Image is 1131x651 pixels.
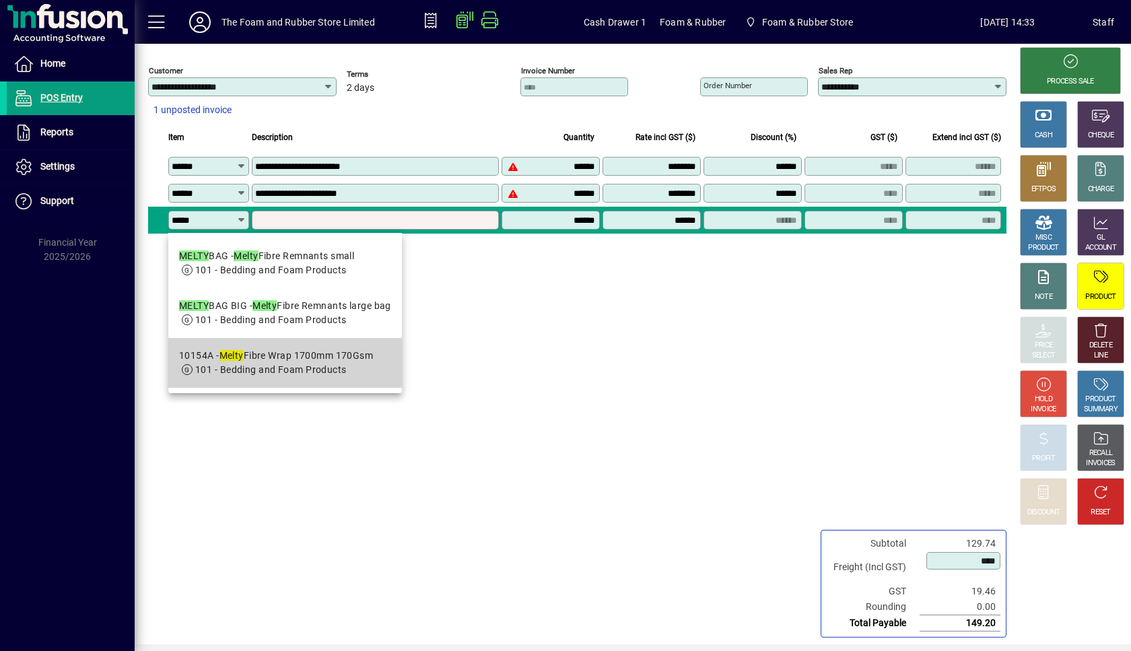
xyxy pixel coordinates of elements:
mat-label: Sales rep [819,66,852,75]
em: Melty [234,250,258,261]
span: Rate incl GST ($) [636,130,695,145]
span: Cash Drawer 1 [584,11,646,33]
div: ACCOUNT [1085,243,1116,253]
a: Support [7,184,135,218]
em: Melty [219,350,244,361]
td: Freight (Incl GST) [827,551,920,584]
button: 1 unposted invoice [148,98,237,123]
div: 10154A - Fibre Wrap 1700mm 170Gsm [179,349,373,363]
a: Reports [7,116,135,149]
div: INVOICES [1086,458,1115,469]
mat-label: Customer [149,66,183,75]
td: Subtotal [827,536,920,551]
span: 101 - Bedding and Foam Products [195,314,347,325]
td: 129.74 [920,536,1000,551]
span: Reports [40,127,73,137]
span: [DATE] 14:33 [923,11,1093,33]
div: MISC [1035,233,1052,243]
td: GST [827,584,920,599]
div: PRICE [1035,341,1053,351]
mat-option: MELTY BAG - Melty Fibre Remnants small [168,238,402,288]
span: Support [40,195,74,206]
div: Staff [1093,11,1114,33]
a: Home [7,47,135,81]
span: Description [252,130,293,145]
div: NOTE [1035,292,1052,302]
em: Melty [252,300,277,311]
div: PRODUCT [1085,395,1116,405]
span: 2 days [347,83,374,94]
span: Settings [40,161,75,172]
span: Home [40,58,65,69]
div: CASH [1035,131,1052,141]
div: RECALL [1089,448,1113,458]
span: Extend incl GST ($) [932,130,1001,145]
div: HOLD [1035,395,1052,405]
span: Foam & Rubber Store [739,10,858,34]
div: GL [1097,233,1105,243]
span: 1 unposted invoice [153,103,232,117]
mat-label: Order number [704,81,752,90]
div: BAG BIG - Fibre Remnants large bag [179,299,391,313]
span: Discount (%) [751,130,796,145]
em: MELTY [179,250,209,261]
div: The Foam and Rubber Store Limited [221,11,375,33]
div: PROCESS SALE [1047,77,1094,87]
div: SELECT [1032,351,1056,361]
div: DELETE [1089,341,1112,351]
span: GST ($) [870,130,897,145]
div: INVOICE [1031,405,1056,415]
mat-label: Invoice number [521,66,575,75]
span: 101 - Bedding and Foam Products [195,364,347,375]
span: Terms [347,70,427,79]
div: CHARGE [1088,184,1114,195]
span: POS Entry [40,92,83,103]
div: CHEQUE [1088,131,1113,141]
td: 0.00 [920,599,1000,615]
mat-option: MELTY BAG BIG - Melty Fibre Remnants large bag [168,288,402,338]
div: PRODUCT [1085,292,1116,302]
div: PRODUCT [1028,243,1058,253]
button: Profile [178,10,221,34]
div: PROFIT [1032,454,1055,464]
div: EFTPOS [1031,184,1056,195]
em: MELTY [179,300,209,311]
td: Rounding [827,599,920,615]
div: DISCOUNT [1027,508,1060,518]
span: 101 - Bedding and Foam Products [195,265,347,275]
td: 19.46 [920,584,1000,599]
span: Foam & Rubber Store [762,11,853,33]
span: Item [168,130,184,145]
div: SUMMARY [1084,405,1118,415]
mat-option: 10154A - Melty Fibre Wrap 1700mm 170Gsm [168,338,402,388]
div: LINE [1094,351,1107,361]
div: BAG - Fibre Remnants small [179,249,354,263]
div: RESET [1091,508,1111,518]
a: Settings [7,150,135,184]
span: Foam & Rubber [660,11,726,33]
td: 149.20 [920,615,1000,631]
td: Total Payable [827,615,920,631]
span: Quantity [563,130,594,145]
